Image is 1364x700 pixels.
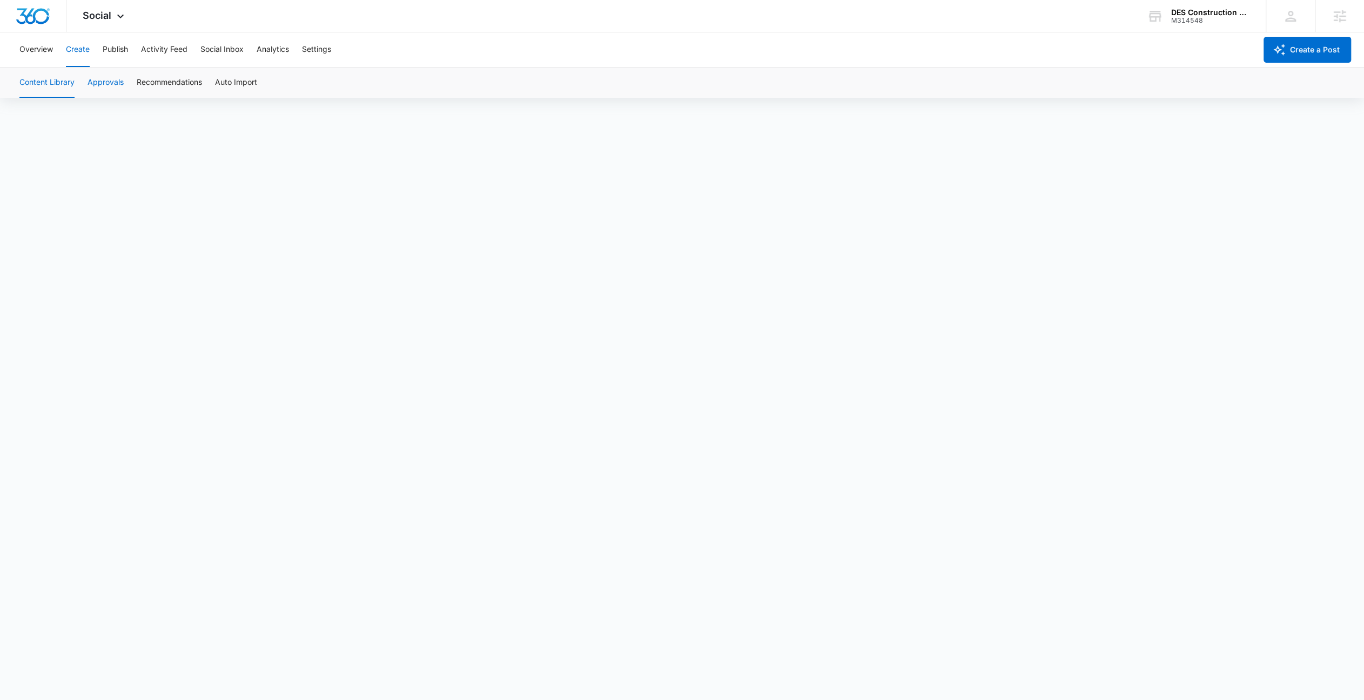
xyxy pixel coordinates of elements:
button: Create a Post [1264,37,1351,63]
button: Publish [103,32,128,67]
button: Auto Import [215,68,257,98]
span: Social [83,10,111,21]
button: Social Inbox [200,32,244,67]
button: Create [66,32,90,67]
button: Approvals [88,68,124,98]
div: account name [1171,8,1250,17]
button: Recommendations [137,68,202,98]
button: Activity Feed [141,32,187,67]
button: Content Library [19,68,75,98]
button: Overview [19,32,53,67]
div: account id [1171,17,1250,24]
button: Settings [302,32,331,67]
button: Analytics [257,32,289,67]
